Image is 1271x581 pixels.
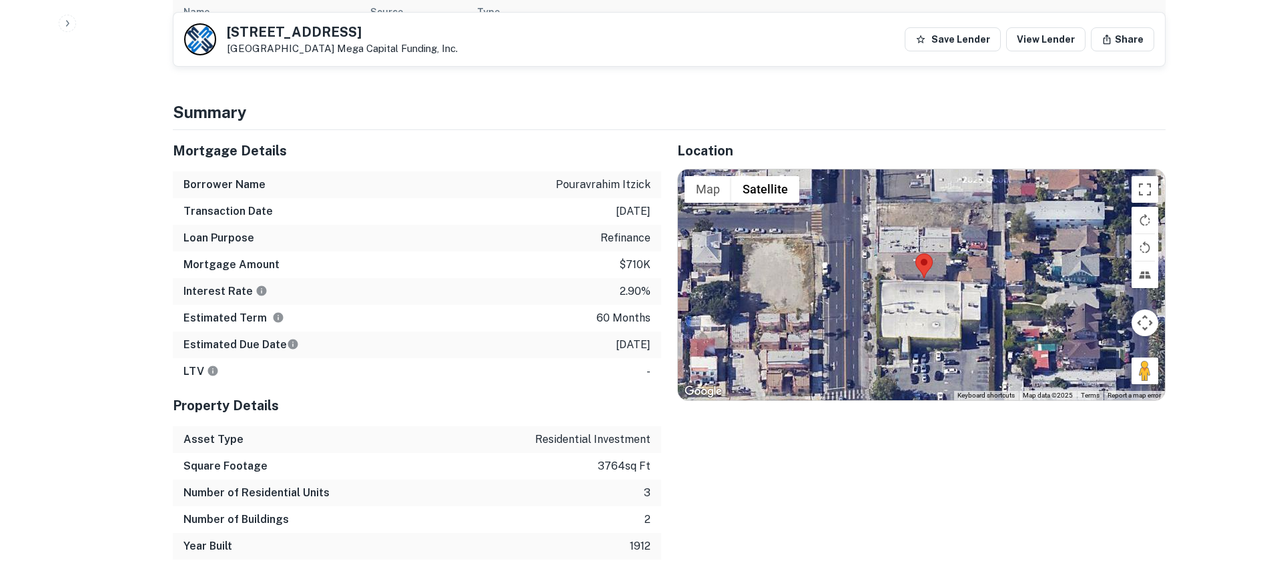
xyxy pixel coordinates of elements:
a: Open this area in Google Maps (opens a new window) [681,383,725,400]
h6: Mortgage Amount [183,257,280,273]
p: [DATE] [616,337,651,353]
button: Rotate map counterclockwise [1132,234,1158,261]
button: Save Lender [905,27,1001,51]
button: Show street map [685,176,731,203]
a: Terms (opens in new tab) [1081,392,1100,399]
button: Share [1091,27,1154,51]
div: Type [477,4,500,20]
p: [GEOGRAPHIC_DATA] [227,43,458,55]
p: pouravrahim itzick [556,177,651,193]
span: Map data ©2025 [1023,392,1073,399]
h6: Borrower Name [183,177,266,193]
p: residential investment [535,432,651,448]
p: - [647,364,651,380]
p: 2 [645,512,651,528]
p: 60 months [596,310,651,326]
p: 3 [644,485,651,501]
p: 1912 [630,538,651,554]
h6: Interest Rate [183,283,268,300]
button: Show satellite imagery [731,176,799,203]
h5: Mortgage Details [173,141,661,161]
p: $710k [619,257,651,273]
h6: Year Built [183,538,232,554]
h6: Loan Purpose [183,230,254,246]
h6: Estimated Due Date [183,337,299,353]
button: Keyboard shortcuts [957,391,1015,400]
button: Toggle fullscreen view [1132,176,1158,203]
h6: Asset Type [183,432,244,448]
button: Tilt map [1132,261,1158,288]
svg: LTVs displayed on the website are for informational purposes only and may be reported incorrectly... [207,365,219,377]
h5: Location [677,141,1166,161]
h6: LTV [183,364,219,380]
button: Rotate map clockwise [1132,207,1158,233]
p: 2.90% [620,283,651,300]
a: Report a map error [1108,392,1161,399]
svg: The interest rates displayed on the website are for informational purposes only and may be report... [256,285,268,297]
h6: Number of Residential Units [183,485,330,501]
h4: Summary [173,100,1166,124]
h5: [STREET_ADDRESS] [227,25,458,39]
svg: Term is based on a standard schedule for this type of loan. [272,312,284,324]
p: 3764 sq ft [598,458,651,474]
div: Source [370,4,403,20]
a: View Lender [1006,27,1086,51]
button: Drag Pegman onto the map to open Street View [1132,358,1158,384]
h6: Square Footage [183,458,268,474]
a: Mega Capital Funding, Inc. [337,43,458,54]
svg: Estimate is based on a standard schedule for this type of loan. [287,338,299,350]
p: [DATE] [616,203,651,219]
h6: Number of Buildings [183,512,289,528]
img: Google [681,383,725,400]
iframe: Chat Widget [1204,474,1271,538]
button: Map camera controls [1132,310,1158,336]
div: Name [183,4,209,20]
p: refinance [600,230,651,246]
h5: Property Details [173,396,661,416]
h6: Estimated Term [183,310,284,326]
h6: Transaction Date [183,203,273,219]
